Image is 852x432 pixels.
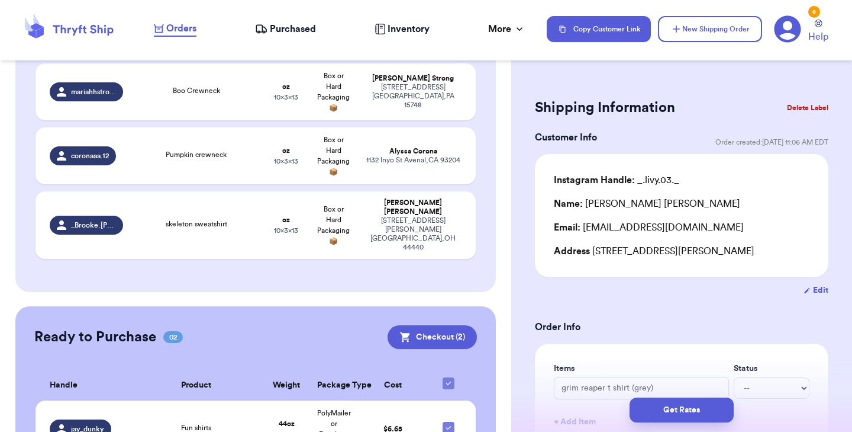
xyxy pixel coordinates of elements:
h3: Customer Info [535,130,597,145]
th: Weight [263,370,310,401]
th: Package Type [310,370,357,401]
h3: Order Info [535,320,828,334]
span: _Brooke.[PERSON_NAME] [71,220,116,230]
div: More [488,22,525,36]
h2: Shipping Information [535,98,675,117]
span: Fun shirts [181,424,211,431]
button: Edit [803,284,828,296]
button: Delete Label [782,95,833,121]
span: coronaaa.12 [71,151,109,161]
strong: 44 oz [279,420,295,427]
span: 10 x 3 x 13 [274,227,298,234]
button: Get Rates [630,398,734,423]
div: [PERSON_NAME] [PERSON_NAME] [364,199,461,216]
span: Purchased [270,22,316,36]
span: 02 [163,331,183,343]
strong: oz [282,147,290,154]
a: Help [808,20,828,44]
button: Copy Customer Link [547,16,651,42]
div: Alyssa Corona [364,147,461,156]
span: Orders [166,21,196,36]
span: Inventory [388,22,430,36]
span: skeleton sweatshirt [166,220,227,228]
span: Name: [554,199,583,209]
strong: oz [282,216,290,223]
span: 10 x 3 x 13 [274,158,298,165]
div: 6 [808,6,820,18]
span: Box or Hard Packaging 📦 [317,136,350,175]
div: [STREET_ADDRESS] [GEOGRAPHIC_DATA] , PA 15748 [364,83,461,110]
div: [STREET_ADDRESS][PERSON_NAME] [554,244,809,258]
span: Order created: [DATE] 11:06 AM EDT [715,137,828,147]
a: Inventory [375,22,430,36]
strong: oz [282,83,290,90]
span: Help [808,30,828,44]
button: New Shipping Order [658,16,762,42]
span: Boo Crewneck [173,87,220,94]
span: mariahhstrongg [71,87,116,97]
a: Purchased [255,22,316,36]
span: Pumpkin crewneck [166,151,227,158]
div: [PERSON_NAME] [PERSON_NAME] [554,197,740,211]
div: [PERSON_NAME] Strong [364,74,461,83]
div: [STREET_ADDRESS][PERSON_NAME] [GEOGRAPHIC_DATA] , OH 44440 [364,216,461,252]
span: Box or Hard Packaging 📦 [317,72,350,111]
span: Box or Hard Packaging 📦 [317,206,350,245]
th: Product [130,370,263,401]
span: Address [554,247,590,256]
button: Checkout (2) [388,325,477,349]
a: 6 [774,15,801,43]
div: [EMAIL_ADDRESS][DOMAIN_NAME] [554,220,809,235]
span: Handle [50,379,78,392]
a: Orders [154,21,196,37]
span: 10 x 3 x 13 [274,94,298,101]
th: Cost [357,370,428,401]
span: Email: [554,223,580,232]
label: Status [734,363,809,375]
div: 1132 Inyo St Avenal , CA 93204 [364,156,461,165]
span: Instagram Handle: [554,175,635,185]
div: _.livy.03._ [554,173,679,187]
label: Items [554,363,729,375]
h2: Ready to Purchase [34,328,156,347]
